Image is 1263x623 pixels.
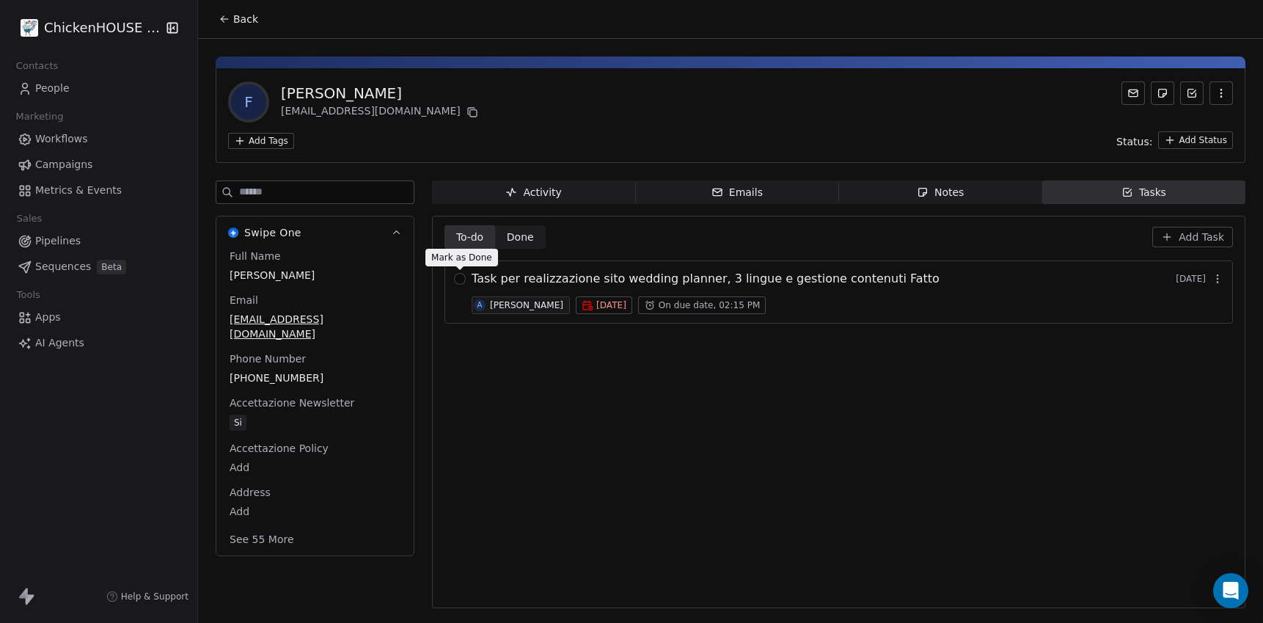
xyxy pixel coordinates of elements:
span: Apps [35,310,61,325]
a: Help & Support [106,591,188,602]
span: Address [227,485,274,500]
span: Add [230,460,400,475]
div: Dominio [77,87,112,96]
button: ChickenHOUSE snc [18,15,156,40]
div: Si [234,415,242,430]
span: [PERSON_NAME] [230,268,400,283]
span: Sales [10,208,48,230]
button: Add Task [1152,227,1233,247]
img: tab_domain_overview_orange.svg [61,85,73,97]
div: [PERSON_NAME] [490,300,563,310]
a: Workflows [12,127,186,151]
span: Tools [10,284,46,306]
button: Back [210,6,267,32]
img: Swipe One [228,227,238,238]
div: v 4.0.25 [41,23,72,35]
span: Contacts [10,55,65,77]
div: Keyword (traffico) [164,87,244,96]
button: Add Status [1158,131,1233,149]
div: A [477,299,483,311]
span: ChickenHOUSE snc [44,18,161,37]
span: Swipe One [244,225,301,240]
span: People [35,81,70,96]
span: Phone Number [227,351,309,366]
span: Marketing [10,106,70,128]
button: Swipe OneSwipe One [216,216,414,249]
span: Metrics & Events [35,183,122,198]
span: [DATE] [596,299,626,311]
span: [EMAIL_ADDRESS][DOMAIN_NAME] [230,312,400,341]
span: [PHONE_NUMBER] [230,371,400,385]
div: Notes [917,185,964,200]
button: See 55 More [221,526,303,553]
span: F [231,84,266,120]
div: Emails [711,185,763,200]
div: Swipe OneSwipe One [216,249,414,555]
div: [PERSON_NAME] [281,83,481,103]
a: SequencesBeta [12,255,186,279]
img: website_grey.svg [23,38,35,50]
span: Pipelines [35,233,81,249]
button: Add Tags [228,133,294,149]
span: Email [227,293,261,307]
button: On due date, 02:15 PM [638,296,766,314]
a: Metrics & Events [12,178,186,203]
a: People [12,76,186,101]
div: Activity [505,185,561,200]
span: Back [233,12,258,26]
span: Add [230,504,400,519]
span: On due date, 02:15 PM [659,299,761,311]
span: Accettazione Policy [227,441,332,456]
span: Workflows [35,131,88,147]
span: Accettazione Newsletter [227,396,357,410]
span: Beta [97,260,126,274]
a: Pipelines [12,229,186,253]
span: Status: [1116,134,1152,149]
img: logo_orange.svg [23,23,35,35]
a: Campaigns [12,153,186,177]
span: Done [507,230,534,245]
div: Dominio: [DOMAIN_NAME] [38,38,164,50]
a: AI Agents [12,331,186,355]
span: Add Task [1179,230,1224,244]
div: [EMAIL_ADDRESS][DOMAIN_NAME] [281,103,481,121]
span: Help & Support [121,591,188,602]
img: tab_keywords_by_traffic_grey.svg [147,85,159,97]
p: Mark as Done [431,252,492,263]
a: Apps [12,305,186,329]
button: [DATE] [576,296,632,314]
span: Sequences [35,259,91,274]
span: AI Agents [35,335,84,351]
img: 4.jpg [21,19,38,37]
span: [DATE] [1176,273,1206,285]
span: Campaigns [35,157,92,172]
div: Open Intercom Messenger [1213,573,1248,608]
span: Full Name [227,249,284,263]
span: Task per realizzazione sito wedding planner, 3 lingue e gestione contenuti Fatto [472,270,940,288]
